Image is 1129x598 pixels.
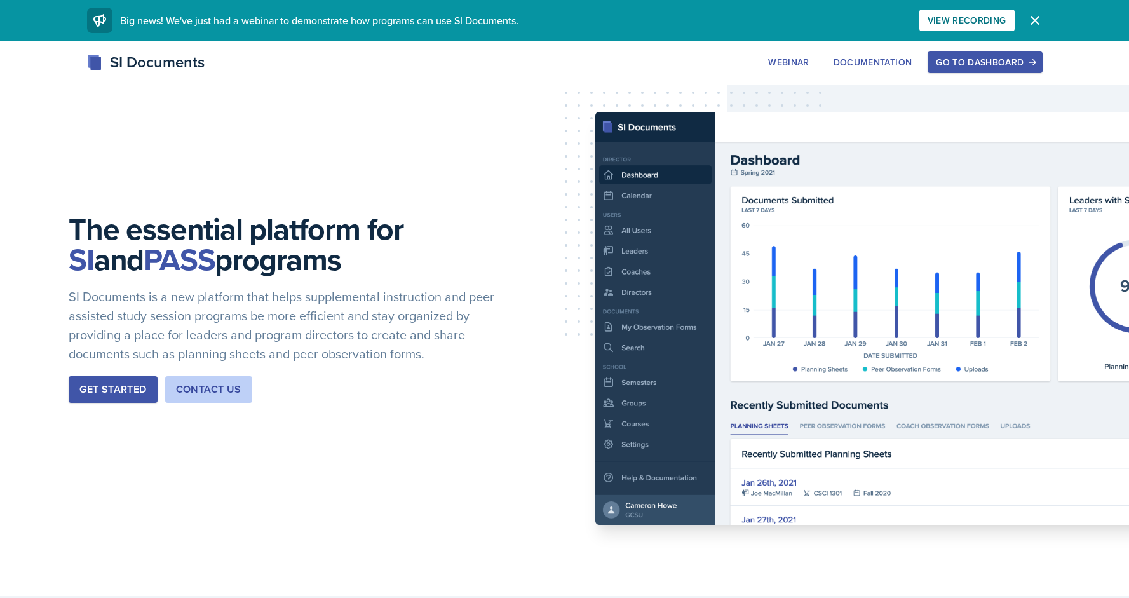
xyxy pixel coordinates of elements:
button: Contact Us [165,376,252,403]
div: Go to Dashboard [936,57,1034,67]
div: Contact Us [176,382,241,397]
button: Webinar [760,51,817,73]
button: Go to Dashboard [928,51,1042,73]
div: SI Documents [87,51,205,74]
button: View Recording [919,10,1015,31]
button: Get Started [69,376,157,403]
div: Documentation [834,57,912,67]
div: Get Started [79,382,146,397]
button: Documentation [825,51,921,73]
div: Webinar [768,57,809,67]
span: Big news! We've just had a webinar to demonstrate how programs can use SI Documents. [120,13,518,27]
div: View Recording [928,15,1006,25]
